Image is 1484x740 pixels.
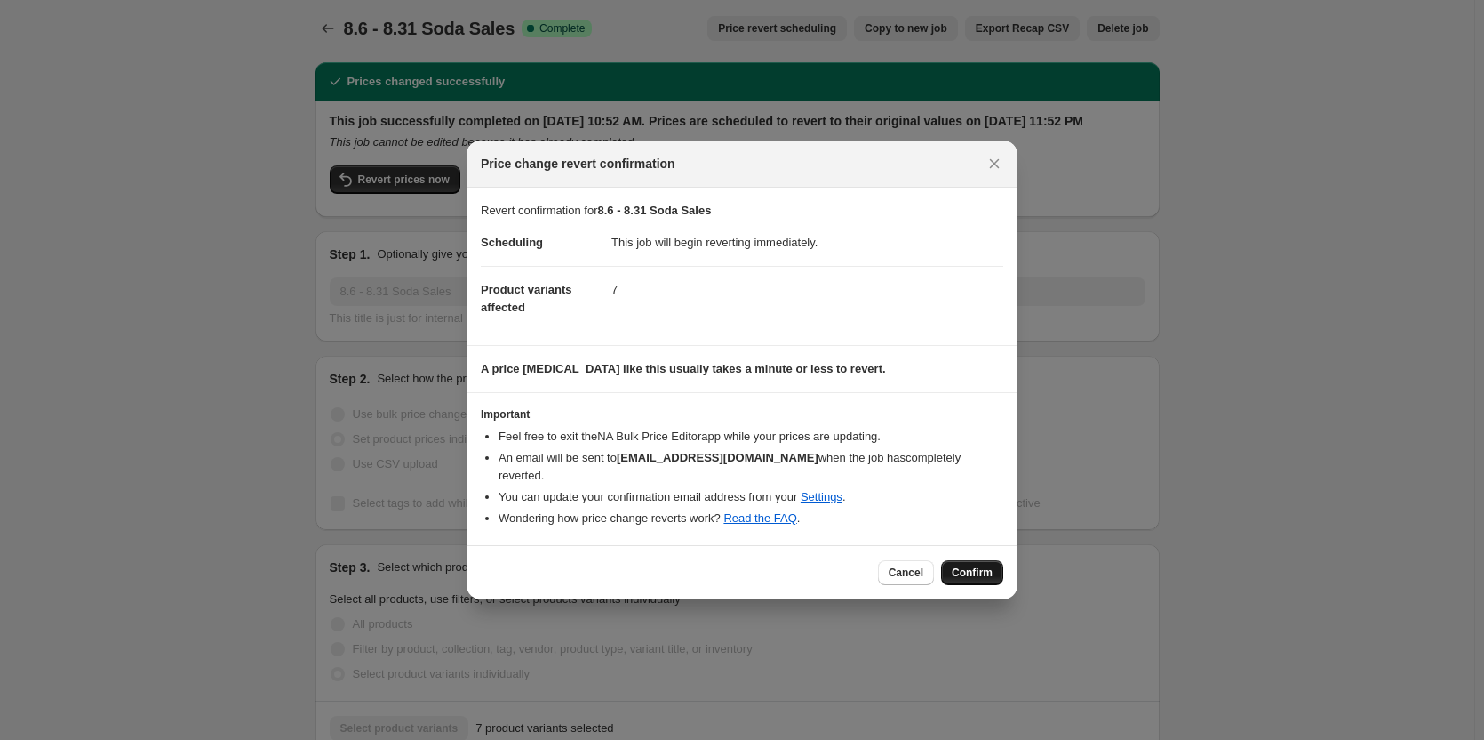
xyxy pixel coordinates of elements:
a: Settings [801,490,842,503]
dd: 7 [611,266,1003,313]
li: Wondering how price change reverts work? . [499,510,1003,527]
button: Close [982,151,1007,176]
li: Feel free to exit the NA Bulk Price Editor app while your prices are updating. [499,428,1003,446]
li: An email will be sent to when the job has completely reverted . [499,449,1003,485]
span: Cancel [889,566,923,580]
b: [EMAIL_ADDRESS][DOMAIN_NAME] [617,451,818,464]
dd: This job will begin reverting immediately. [611,220,1003,266]
button: Cancel [878,560,934,585]
a: Read the FAQ [723,511,796,525]
button: Confirm [941,560,1003,585]
span: Confirm [952,566,993,580]
span: Product variants affected [481,283,572,314]
b: 8.6 - 8.31 Soda Sales [598,204,712,217]
p: Revert confirmation for [481,202,1003,220]
span: Price change revert confirmation [481,155,675,173]
span: Scheduling [481,236,543,249]
li: You can update your confirmation email address from your . [499,488,1003,506]
b: A price [MEDICAL_DATA] like this usually takes a minute or less to revert. [481,362,886,375]
h3: Important [481,407,1003,422]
